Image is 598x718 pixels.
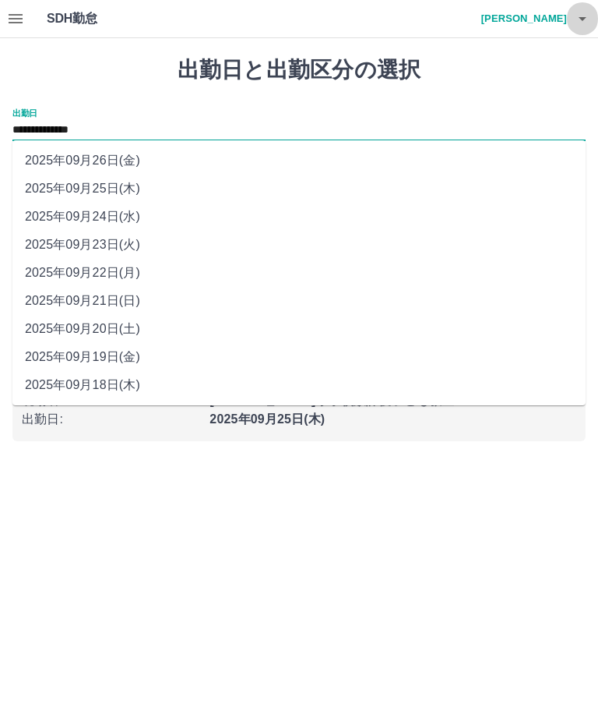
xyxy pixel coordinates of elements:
li: 2025年09月19日(金) [12,343,586,371]
li: 2025年09月26日(金) [12,147,586,175]
li: 2025年09月18日(木) [12,371,586,399]
li: 2025年09月25日(木) [12,175,586,203]
li: 2025年09月22日(月) [12,259,586,287]
li: 2025年09月24日(水) [12,203,586,231]
b: 2025年09月25日(木) [209,412,325,426]
label: 出勤日 [12,107,37,118]
li: 2025年09月20日(土) [12,315,586,343]
li: 2025年09月23日(火) [12,231,586,259]
p: 出勤日 : [22,410,200,429]
li: 2025年09月21日(日) [12,287,586,315]
h1: 出勤日と出勤区分の選択 [12,57,586,83]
